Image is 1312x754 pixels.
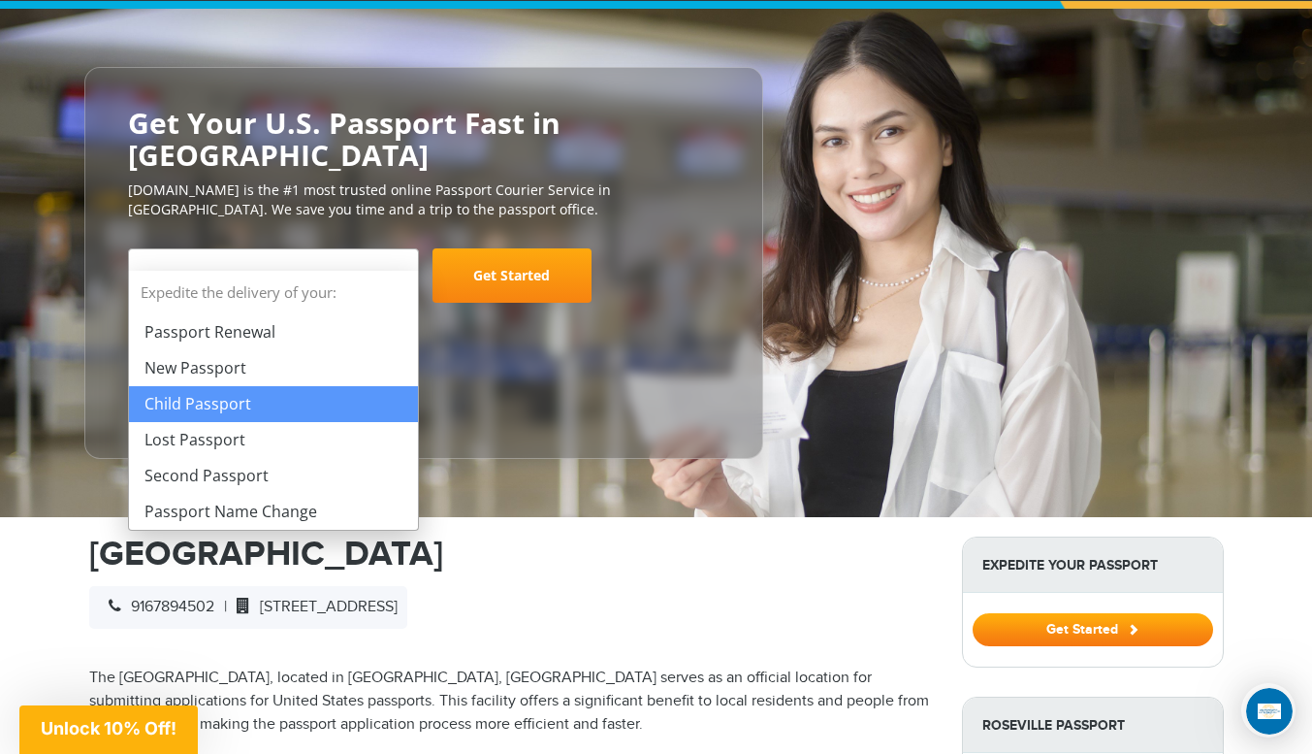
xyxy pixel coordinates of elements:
[129,271,418,530] li: Expedite the delivery of your:
[1241,683,1296,738] iframe: Intercom live chat discovery launcher
[973,621,1213,637] a: Get Started
[129,350,418,386] li: New Passport
[128,248,419,303] span: Select Your Service
[973,613,1213,646] button: Get Started
[963,538,1223,593] strong: Expedite Your Passport
[963,698,1223,753] strong: Roseville Passport
[89,667,933,737] p: The [GEOGRAPHIC_DATA], located in [GEOGRAPHIC_DATA], [GEOGRAPHIC_DATA] serves as an official loca...
[20,32,235,52] div: The team typically replies in 1d
[129,422,418,458] li: Lost Passport
[144,256,399,311] span: Select Your Service
[129,271,418,314] strong: Expedite the delivery of your:
[144,266,299,288] span: Select Your Service
[89,586,407,629] div: |
[20,16,235,32] div: Need help?
[128,180,720,219] p: [DOMAIN_NAME] is the #1 most trusted online Passport Courier Service in [GEOGRAPHIC_DATA]. We sav...
[128,107,720,171] h2: Get Your U.S. Passport Fast in [GEOGRAPHIC_DATA]
[129,314,418,350] li: Passport Renewal
[41,718,176,738] span: Unlock 10% Off!
[227,598,398,616] span: [STREET_ADDRESS]
[99,598,214,616] span: 9167894502
[19,705,198,754] div: Unlock 10% Off!
[129,458,418,494] li: Second Passport
[129,386,418,422] li: Child Passport
[432,248,592,303] a: Get Started
[128,312,720,332] span: Starting at $199 + government fees
[1246,688,1293,735] iframe: Intercom live chat
[129,494,418,530] li: Passport Name Change
[89,537,933,572] h1: [GEOGRAPHIC_DATA]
